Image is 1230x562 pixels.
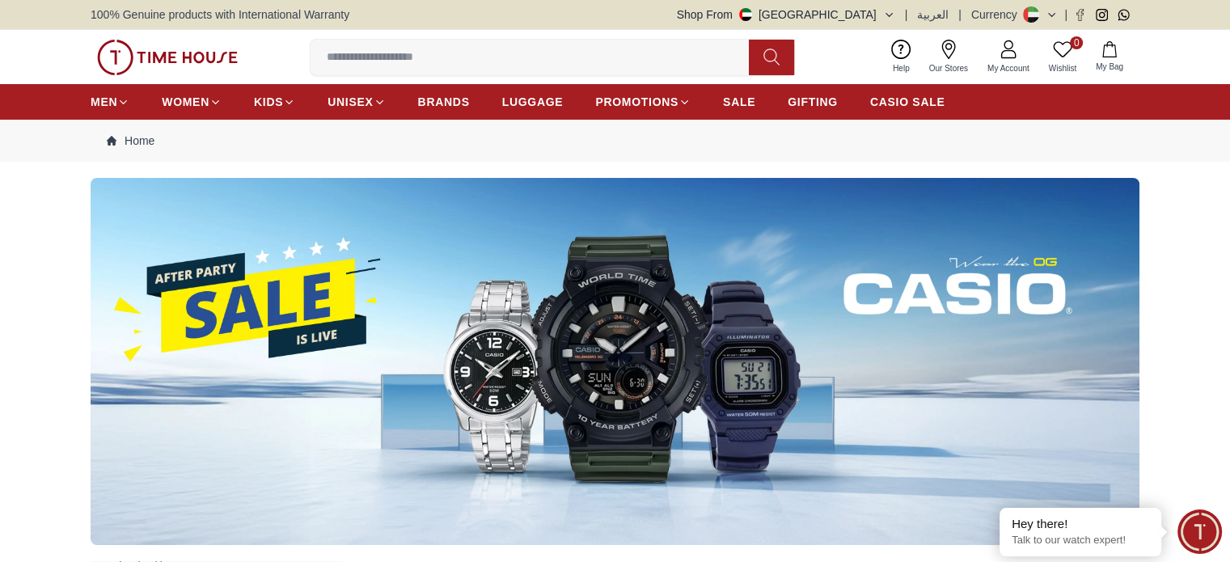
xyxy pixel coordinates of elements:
span: LUGGAGE [502,94,564,110]
a: GIFTING [788,87,838,116]
a: CASIO SALE [870,87,945,116]
span: Help [886,62,916,74]
div: Chat Widget [1177,509,1222,554]
button: العربية [917,6,949,23]
span: PROMOTIONS [595,94,678,110]
a: Help [883,36,919,78]
span: | [958,6,962,23]
a: 0Wishlist [1039,36,1086,78]
img: ... [97,40,238,75]
img: ... [91,178,1139,545]
span: 100% Genuine products with International Warranty [91,6,349,23]
a: Our Stores [919,36,978,78]
div: Hey there! [1012,516,1149,532]
div: Currency [971,6,1024,23]
span: UNISEX [328,94,373,110]
span: | [1064,6,1067,23]
span: WOMEN [162,94,209,110]
span: GIFTING [788,94,838,110]
a: Home [107,133,154,149]
span: CASIO SALE [870,94,945,110]
a: PROMOTIONS [595,87,691,116]
span: My Account [981,62,1036,74]
span: Wishlist [1042,62,1083,74]
a: BRANDS [418,87,470,116]
nav: Breadcrumb [91,120,1139,162]
a: SALE [723,87,755,116]
span: BRANDS [418,94,470,110]
span: SALE [723,94,755,110]
a: KIDS [254,87,295,116]
p: Talk to our watch expert! [1012,534,1149,547]
span: MEN [91,94,117,110]
button: My Bag [1086,38,1133,76]
span: My Bag [1089,61,1130,73]
img: United Arab Emirates [739,8,752,21]
a: MEN [91,87,129,116]
span: | [905,6,908,23]
button: Shop From[GEOGRAPHIC_DATA] [677,6,895,23]
a: UNISEX [328,87,385,116]
a: Whatsapp [1118,9,1130,21]
a: Instagram [1096,9,1108,21]
span: 0 [1070,36,1083,49]
span: KIDS [254,94,283,110]
a: LUGGAGE [502,87,564,116]
span: Our Stores [923,62,974,74]
a: WOMEN [162,87,222,116]
a: Facebook [1074,9,1086,21]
